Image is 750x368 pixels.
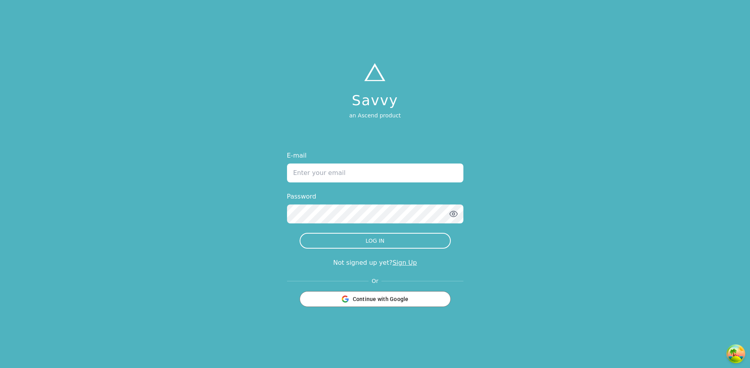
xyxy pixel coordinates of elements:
button: Continue with Google [300,291,451,307]
label: E-mail [287,151,463,160]
span: Not signed up yet? [333,259,393,266]
p: an Ascend product [349,112,401,119]
span: Continue with Google [353,295,409,303]
span: Or [369,277,381,285]
button: Open Tanstack query devtools [728,346,744,362]
label: Password [287,192,463,201]
input: Enter your email [287,164,463,182]
button: LOG IN [300,233,451,249]
h1: Savvy [349,93,401,108]
a: Sign Up [393,259,417,266]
